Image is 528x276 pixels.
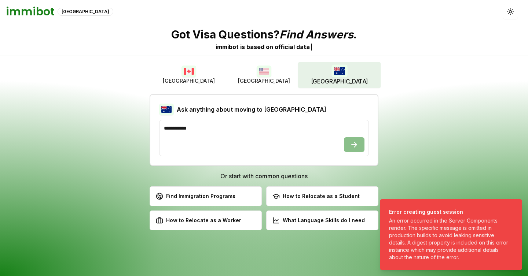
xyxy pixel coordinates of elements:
[331,64,347,77] img: Australia flag
[238,77,290,85] span: [GEOGRAPHIC_DATA]
[156,217,241,224] div: How to Relocate as a Worker
[171,28,357,41] p: Got Visa Questions? .
[279,28,353,41] span: Find Answers
[272,193,360,200] div: How to Relocate as a Student
[181,66,196,77] img: Canada flag
[310,43,312,51] span: |
[150,186,262,206] button: Find Immigration Programs
[156,193,235,200] div: Find Immigration Programs
[163,77,215,85] span: [GEOGRAPHIC_DATA]
[389,217,510,261] div: An error occurred in the Server Components render. The specific message is omitted in production ...
[246,43,310,51] span: b a s e d o n o f f i c i a l d a t a
[272,217,365,224] div: What Language Skills do I need
[58,8,113,16] div: [GEOGRAPHIC_DATA]
[177,105,326,114] h2: Ask anything about moving to [GEOGRAPHIC_DATA]
[216,42,245,51] div: immibot is
[150,172,378,180] h3: Or start with common questions
[389,208,510,216] div: Error creating guest session
[159,104,174,115] img: Australia flag
[266,210,378,230] button: What Language Skills do I need
[257,66,271,77] img: USA flag
[6,5,55,18] h1: immibot
[311,78,368,86] span: [GEOGRAPHIC_DATA]
[266,186,378,206] button: How to Relocate as a Student
[150,210,262,230] button: How to Relocate as a Worker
